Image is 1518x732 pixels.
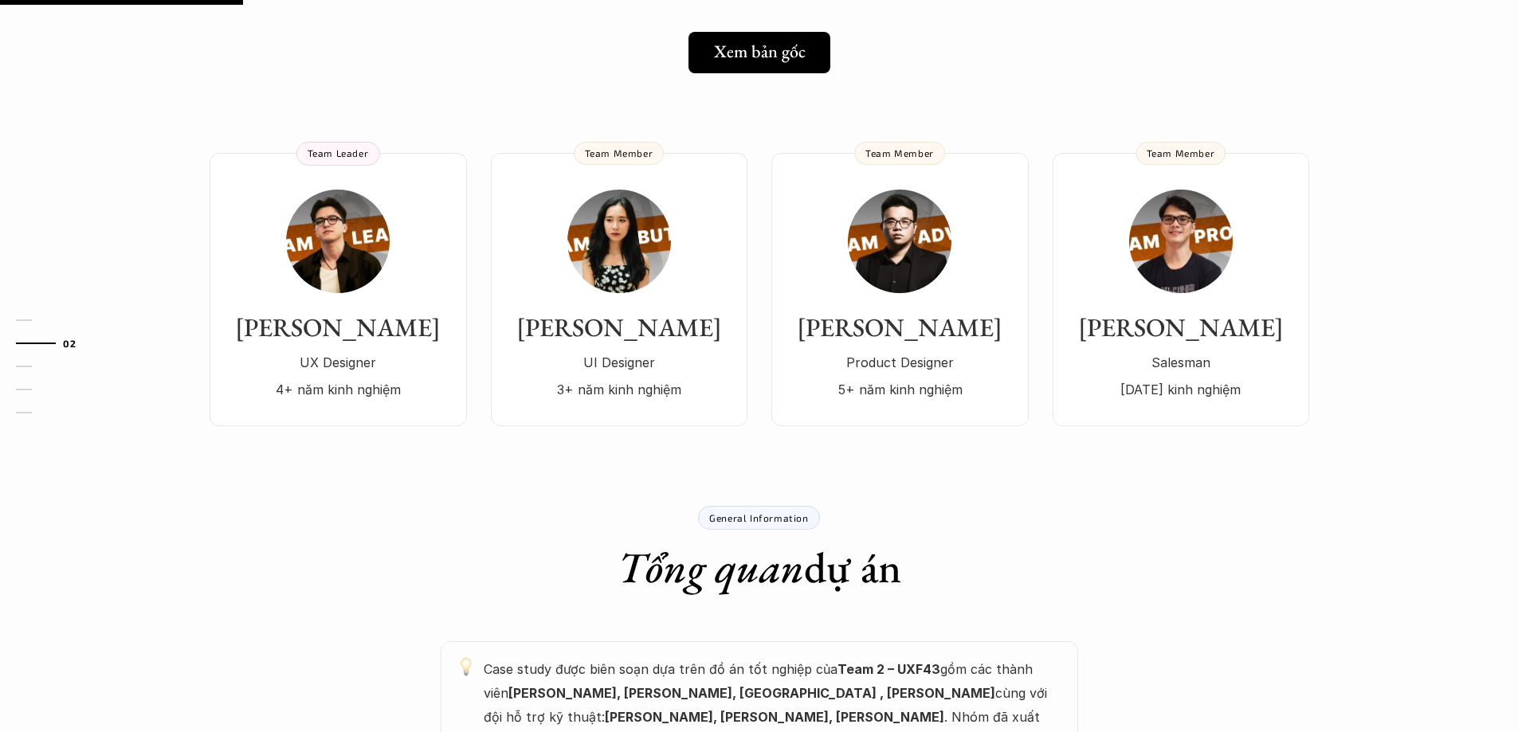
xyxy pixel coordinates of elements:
[714,41,806,62] h5: Xem bản gốc
[837,661,940,677] strong: Team 2 – UXF43
[1069,312,1293,343] h3: [PERSON_NAME]
[1069,378,1293,401] p: [DATE] kinh nghiệm
[1069,350,1293,374] p: Salesman
[787,312,1013,343] h3: [PERSON_NAME]
[226,312,451,343] h3: [PERSON_NAME]
[1147,147,1215,159] p: Team Member
[771,153,1029,426] a: [PERSON_NAME]Product Designer5+ năm kinh nghiệmTeam Member
[688,32,830,73] a: Xem bản gốc
[507,312,732,343] h3: [PERSON_NAME]
[1053,153,1309,426] a: [PERSON_NAME]Salesman[DATE] kinh nghiệmTeam Member
[605,709,944,725] strong: [PERSON_NAME], [PERSON_NAME], [PERSON_NAME]
[226,378,451,401] p: 4+ năm kinh nghiệm
[491,153,747,426] a: [PERSON_NAME]UI Designer3+ năm kinh nghiệmTeam Member
[210,153,467,426] a: [PERSON_NAME]UX Designer4+ năm kinh nghiệmTeam Leader
[507,378,732,401] p: 3+ năm kinh nghiệm
[787,378,1013,401] p: 5+ năm kinh nghiệm
[865,147,934,159] p: Team Member
[709,512,808,523] p: General Information
[226,350,451,374] p: UX Designer
[507,350,732,374] p: UI Designer
[508,685,995,701] strong: [PERSON_NAME], [PERSON_NAME], [GEOGRAPHIC_DATA] , [PERSON_NAME]
[618,539,804,595] em: Tổng quan
[618,542,901,593] h1: dự án
[16,334,92,353] a: 02
[787,350,1013,374] p: Product Designer
[63,337,76,348] strong: 02
[585,147,653,159] p: Team Member
[308,147,369,159] p: Team Leader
